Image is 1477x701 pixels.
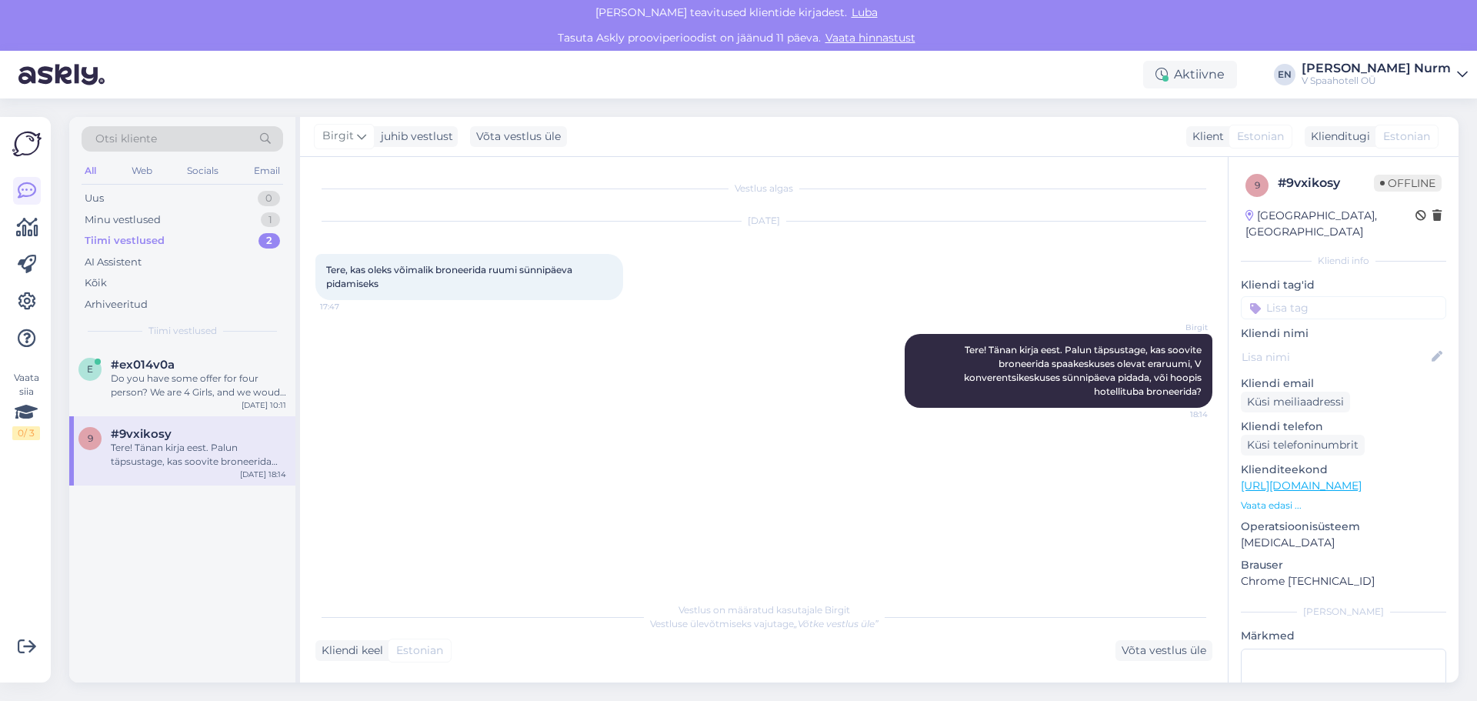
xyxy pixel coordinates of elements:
div: Socials [184,161,222,181]
div: EN [1274,64,1295,85]
div: 1 [261,212,280,228]
p: Kliendi nimi [1241,325,1446,342]
div: Vaata siia [12,371,40,440]
p: Chrome [TECHNICAL_ID] [1241,573,1446,589]
a: [URL][DOMAIN_NAME] [1241,479,1362,492]
span: Estonian [1383,129,1430,145]
p: Vaata edasi ... [1241,499,1446,512]
span: 17:47 [320,301,378,312]
p: Brauser [1241,557,1446,573]
div: Tere! Tänan kirja eest. Palun täpsustage, kas soovite broneerida spaakeskuses olevat eraruumi, V ... [111,441,286,469]
p: Klienditeekond [1241,462,1446,478]
div: Minu vestlused [85,212,161,228]
div: Tiimi vestlused [85,233,165,249]
div: Kliendi keel [315,643,383,659]
a: Vaata hinnastust [821,31,920,45]
input: Lisa nimi [1242,349,1429,366]
div: [PERSON_NAME] Nurm [1302,62,1451,75]
div: All [82,161,99,181]
div: Kõik [85,275,107,291]
span: Birgit [322,128,354,145]
span: Tere, kas oleks võimalik broneerida ruumi sünnipäeva pidamiseks [326,264,575,289]
div: Uus [85,191,104,206]
div: Võta vestlus üle [470,126,567,147]
i: „Võtke vestlus üle” [794,618,879,629]
span: Birgit [1150,322,1208,333]
div: [DATE] 18:14 [240,469,286,480]
div: juhib vestlust [375,129,453,145]
div: [DATE] 10:11 [242,399,286,411]
span: #ex014v0a [111,358,175,372]
div: 0 [258,191,280,206]
span: Vestluse ülevõtmiseks vajutage [650,618,879,629]
span: 9 [88,432,93,444]
p: [MEDICAL_DATA] [1241,535,1446,551]
p: Märkmed [1241,628,1446,644]
div: Klienditugi [1305,129,1370,145]
div: Küsi telefoninumbrit [1241,435,1365,456]
div: [PERSON_NAME] [1241,605,1446,619]
span: Tiimi vestlused [148,324,217,338]
span: Estonian [1237,129,1284,145]
div: # 9vxikosy [1278,174,1374,192]
div: Aktiivne [1143,61,1237,88]
a: [PERSON_NAME] NurmV Spaahotell OÜ [1302,62,1468,87]
span: Otsi kliente [95,131,157,147]
p: Operatsioonisüsteem [1241,519,1446,535]
div: [GEOGRAPHIC_DATA], [GEOGRAPHIC_DATA] [1245,208,1415,240]
div: AI Assistent [85,255,142,270]
span: #9vxikosy [111,427,172,441]
p: Kliendi telefon [1241,419,1446,435]
span: Vestlus on määratud kasutajale Birgit [678,604,850,616]
span: Estonian [396,643,443,659]
img: Askly Logo [12,129,42,159]
span: Luba [847,5,882,19]
div: V Spaahotell OÜ [1302,75,1451,87]
div: Küsi meiliaadressi [1241,392,1350,412]
div: 0 / 3 [12,426,40,440]
p: Kliendi email [1241,376,1446,392]
input: Lisa tag [1241,296,1446,319]
p: Kliendi tag'id [1241,277,1446,293]
div: Do you have some offer for four person? We are 4 Girls, and we woud like stay in one room. [111,372,286,399]
span: Tere! Tänan kirja eest. Palun täpsustage, kas soovite broneerida spaakeskuses olevat eraruumi, V ... [964,344,1204,397]
div: Võta vestlus üle [1115,640,1212,661]
div: Web [128,161,155,181]
div: Kliendi info [1241,254,1446,268]
div: Email [251,161,283,181]
div: [DATE] [315,214,1212,228]
div: 2 [258,233,280,249]
div: Arhiveeritud [85,297,148,312]
div: Klient [1186,129,1224,145]
div: Vestlus algas [315,182,1212,195]
span: 18:14 [1150,409,1208,420]
span: e [87,363,93,375]
span: 9 [1255,179,1260,191]
span: Offline [1374,175,1442,192]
